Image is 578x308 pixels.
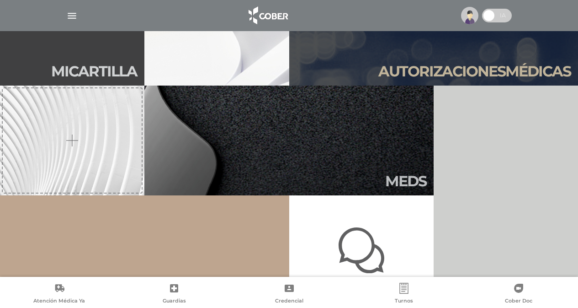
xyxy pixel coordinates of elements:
[163,297,186,306] span: Guardias
[385,173,426,190] h2: Meds
[461,7,478,24] img: profile-placeholder.svg
[117,283,231,306] a: Guardias
[244,5,292,27] img: logo_cober_home-white.png
[395,297,413,306] span: Turnos
[66,10,78,22] img: Cober_menu-lines-white.svg
[232,283,346,306] a: Credencial
[144,86,434,195] a: Meds
[275,297,303,306] span: Credencial
[2,283,117,306] a: Atención Médica Ya
[33,297,85,306] span: Atención Médica Ya
[505,297,532,306] span: Cober Doc
[378,63,571,80] h2: Autori zaciones médicas
[434,86,578,305] a: Reintegros
[346,283,461,306] a: Turnos
[461,283,576,306] a: Cober Doc
[51,63,137,80] h2: Mi car tilla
